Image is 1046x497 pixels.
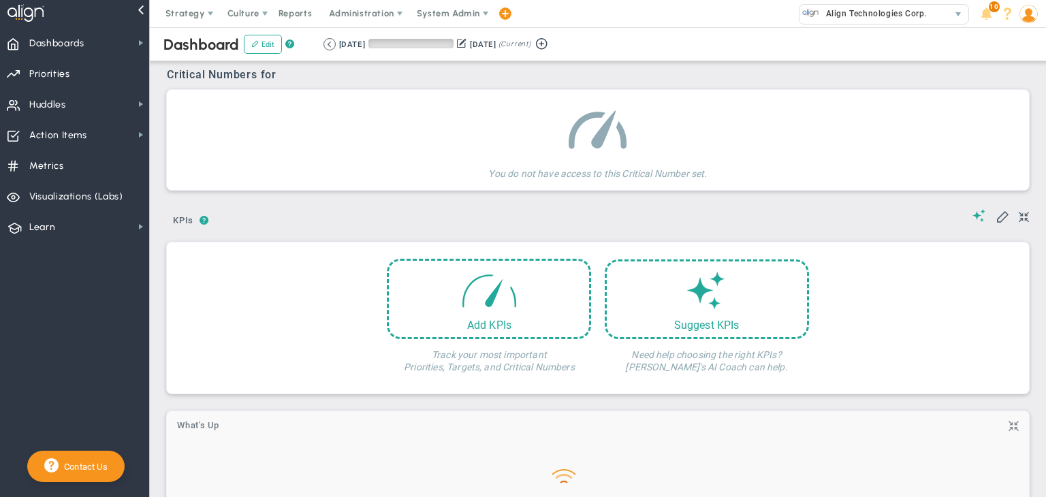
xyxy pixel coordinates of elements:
h4: Need help choosing the right KPIs? [PERSON_NAME]'s AI Coach can help. [605,339,809,373]
span: Contact Us [59,462,108,472]
span: select [949,5,968,24]
span: Dashboards [29,29,84,58]
span: Administration [329,8,394,18]
div: [DATE] [470,38,496,50]
button: Edit [244,35,282,54]
span: Huddles [29,91,66,119]
div: Suggest KPIs [607,319,807,332]
span: 10 [989,1,1000,12]
span: Culture [227,8,259,18]
span: System Admin [417,8,480,18]
span: Suggestions (AI Feature) [972,209,986,222]
img: 10991.Company.photo [802,5,819,22]
span: Action Items [29,121,87,150]
h4: Track your most important Priorities, Targets, and Critical Numbers [387,339,591,373]
span: Edit My KPIs [996,209,1009,223]
span: Strategy [165,8,205,18]
span: Align Technologies Corp. [819,5,927,22]
span: Metrics [29,152,64,180]
span: KPIs [167,210,200,231]
span: Priorities [29,60,70,89]
button: KPIs [167,210,200,234]
div: Period Progress: 0% Day 0 of 86 with 86 remaining. [368,39,454,48]
div: [DATE] [339,38,365,50]
span: Visualizations (Labs) [29,182,123,211]
span: Dashboard [163,35,239,54]
img: 64089.Person.photo [1019,5,1038,23]
h4: You do not have access to this Critical Number set. [488,158,707,180]
span: Critical Numbers for [167,68,280,81]
span: (Current) [498,38,531,50]
button: Go to previous period [323,38,336,50]
span: Learn [29,213,55,242]
div: Add KPIs [389,319,589,332]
